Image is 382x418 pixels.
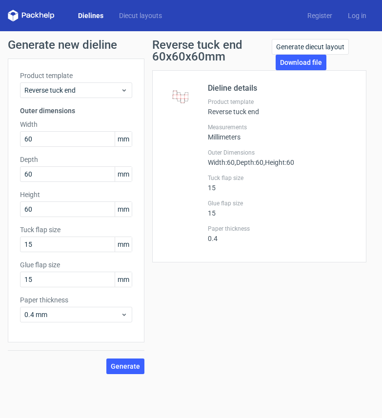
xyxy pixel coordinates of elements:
a: Generate diecut layout [272,39,349,55]
a: Download file [276,55,326,70]
label: Product template [208,98,354,106]
label: Paper thickness [20,295,132,305]
span: mm [115,132,132,146]
span: mm [115,237,132,252]
label: Product template [20,71,132,80]
span: mm [115,202,132,217]
span: Width : 60 [208,159,235,166]
span: Reverse tuck end [24,85,121,95]
span: , Depth : 60 [235,159,263,166]
div: Millimeters [208,123,354,141]
button: Generate [106,358,144,374]
label: Glue flap size [20,260,132,270]
label: Paper thickness [208,225,354,233]
span: mm [115,167,132,181]
div: 15 [208,199,354,217]
h2: Dieline details [208,82,354,94]
label: Height [20,190,132,199]
div: Reverse tuck end [208,98,354,116]
h3: Outer dimensions [20,106,132,116]
label: Depth [20,155,132,164]
span: mm [115,272,132,287]
label: Outer Dimensions [208,149,354,157]
span: , Height : 60 [263,159,294,166]
h1: Reverse tuck end 60x60x60mm [152,39,272,62]
label: Width [20,119,132,129]
span: Generate [111,363,140,370]
a: Log in [340,11,374,20]
h1: Generate new dieline [8,39,374,51]
a: Dielines [70,11,111,20]
div: 15 [208,174,354,192]
a: Register [300,11,340,20]
label: Glue flap size [208,199,354,207]
label: Tuck flap size [208,174,354,182]
div: 0.4 [208,225,354,242]
span: 0.4 mm [24,310,121,319]
label: Tuck flap size [20,225,132,235]
label: Measurements [208,123,354,131]
a: Diecut layouts [111,11,170,20]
